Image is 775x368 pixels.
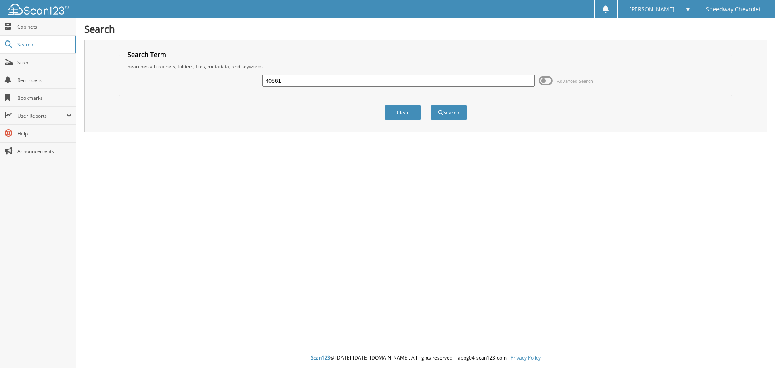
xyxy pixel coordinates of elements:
span: Search [17,41,71,48]
legend: Search Term [124,50,170,59]
span: Reminders [17,77,72,84]
h1: Search [84,22,767,36]
span: Scan123 [311,354,330,361]
div: © [DATE]-[DATE] [DOMAIN_NAME]. All rights reserved | appg04-scan123-com | [76,348,775,368]
div: Searches all cabinets, folders, files, metadata, and keywords [124,63,728,70]
button: Clear [385,105,421,120]
img: scan123-logo-white.svg [8,4,69,15]
span: Help [17,130,72,137]
span: Cabinets [17,23,72,30]
span: Speedway Chevrolet [706,7,761,12]
span: User Reports [17,112,66,119]
span: Announcements [17,148,72,155]
span: Advanced Search [557,78,593,84]
a: Privacy Policy [511,354,541,361]
span: Bookmarks [17,95,72,101]
span: [PERSON_NAME] [629,7,674,12]
iframe: Chat Widget [735,329,775,368]
span: Scan [17,59,72,66]
button: Search [431,105,467,120]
